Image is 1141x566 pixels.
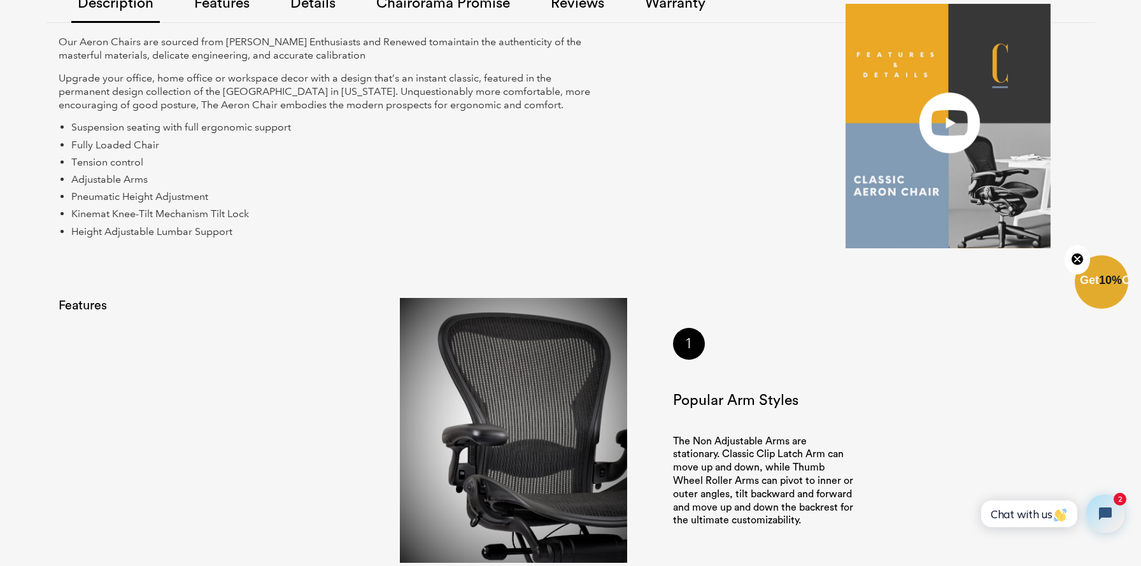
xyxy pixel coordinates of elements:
[967,484,1135,544] iframe: Tidio Chat
[673,392,855,409] h3: Popular Arm Styles
[846,4,1051,248] img: OverProject.PNG
[71,173,148,185] span: Adjustable Arms
[1075,257,1128,310] div: Get10%OffClose teaser
[59,298,161,313] h2: Features
[71,139,159,151] span: Fully Loaded Chair
[59,36,581,61] span: maintain the authenticity of the masterful materials, delicate engineering, and accurate calibration
[71,190,208,202] span: Pneumatic Height Adjustment
[71,225,232,237] span: Height Adjustable Lumbar Support
[59,36,439,48] span: Our Aeron Chairs are sourced from [PERSON_NAME] Enthusiasts and Renewed to
[1099,274,1122,287] span: 10%
[71,121,291,133] span: Suspension seating with full ergonomic support
[1080,274,1138,287] span: Get Off
[673,328,705,360] div: 1
[59,72,597,111] p: Upgrade your office, home office or workspace decor with a design that’s an instant classic, feat...
[71,156,143,168] span: Tension control
[400,298,627,563] img: crop_arm_picture.jpg
[673,435,855,528] p: The Non Adjustable Arms are stationary. Classic Clip Latch Arm can move up and down, while Thumb ...
[71,208,249,220] span: Kinemat Knee-Tilt Mechanism Tilt Lock
[1065,245,1090,274] button: Close teaser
